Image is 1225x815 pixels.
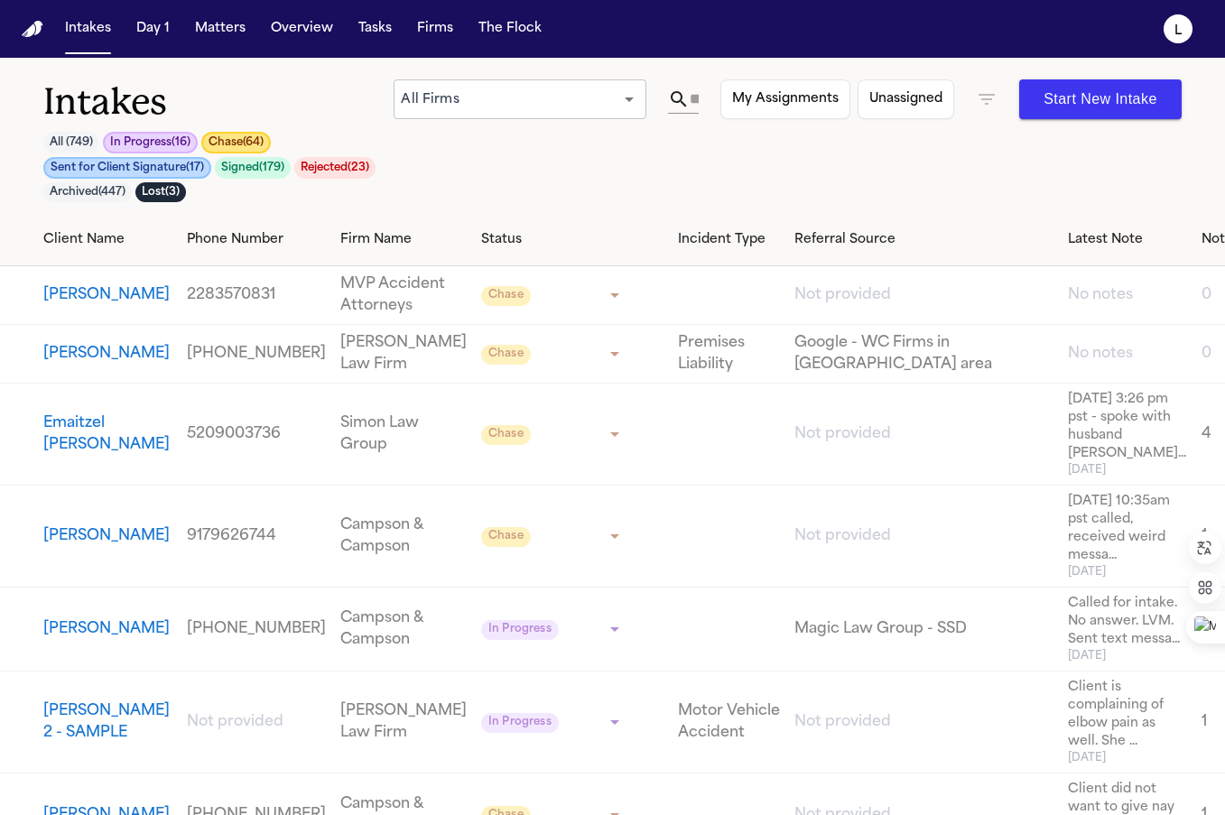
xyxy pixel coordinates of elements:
div: Referral Source [794,230,1053,249]
button: View details for Janet Smith 2 - SAMPLE [43,700,172,744]
a: View details for Regina Sigers [340,607,467,651]
a: View details for Lisa Bello [794,332,1053,375]
span: Not provided [794,529,891,543]
a: View details for Tawanna Smith [340,514,467,558]
span: In Progress [481,620,559,640]
div: Update intake status [481,282,626,308]
button: Lost(3) [135,182,186,202]
a: View details for Tawanna Smith [187,525,326,547]
div: Update intake status [481,421,626,447]
span: 4 [1202,427,1211,441]
a: View details for Janet Smith 2 - SAMPLE [678,700,780,744]
span: [DATE] [1068,751,1187,765]
button: Tasks [351,13,399,45]
div: Update intake status [481,709,626,735]
h1: Intakes [43,79,394,125]
div: Incident Type [678,230,780,249]
span: No notes [1068,288,1133,302]
span: Not provided [794,715,891,729]
button: View details for Lisa Bello [43,343,172,365]
span: [DATE] 3:26 pm pst - spoke with husband [PERSON_NAME]... [1068,391,1187,463]
span: Not provided [794,288,891,302]
a: View details for Lisa Bello [340,332,467,375]
a: View details for Lisa Bello [1068,343,1187,365]
a: View details for Madi J Purser [187,284,326,306]
button: Overview [264,13,340,45]
button: Rejected(23) [294,157,376,179]
span: Chase [481,345,531,365]
span: [DATE] [1068,565,1187,579]
button: View details for Regina Sigers [43,618,172,640]
span: Not provided [187,715,283,729]
a: View details for Madi J Purser [340,273,467,317]
div: Client Name [43,230,172,249]
a: View details for Janet Smith 2 - SAMPLE [794,711,1053,733]
button: View details for Madi J Purser [43,284,172,306]
span: Chase [481,527,531,547]
a: View details for Janet Smith 2 - SAMPLE [1068,679,1187,765]
span: Called for intake. No answer. LVM. Sent text messa... [1068,595,1187,649]
a: View details for Janet Smith 2 - SAMPLE [340,700,467,744]
span: [DATE] [1068,649,1187,663]
button: Archived(447) [43,182,132,202]
button: Unassigned [858,79,954,119]
a: View details for Lisa Bello [678,332,780,375]
button: Day 1 [129,13,177,45]
span: [DATE] [1068,463,1187,477]
a: View details for Lisa Bello [187,343,326,365]
button: Intakes [58,13,118,45]
span: 0 [1202,347,1211,361]
button: Chase(64) [201,132,271,153]
span: Chase [481,425,531,445]
span: In Progress [481,713,559,733]
button: View details for Emaitzel Margarita Lugo Aguirre [43,412,172,456]
a: View details for Madi J Purser [794,284,1053,306]
span: 0 [1202,288,1211,302]
div: Firm Name [340,230,467,249]
button: All (749) [43,132,99,153]
button: Signed(179) [215,157,291,179]
span: Chase [481,286,531,306]
a: View details for Janet Smith 2 - SAMPLE [187,711,326,733]
a: View details for Emaitzel Margarita Lugo Aguirre [794,423,1053,445]
div: Phone Number [187,230,326,249]
button: View details for Tawanna Smith [43,525,172,547]
span: 1 [1202,715,1207,729]
div: Status [481,230,664,249]
button: The Flock [471,13,549,45]
button: Matters [188,13,253,45]
a: View details for Regina Sigers [794,618,1053,640]
div: Update intake status [481,341,626,366]
span: All Firms [401,93,459,107]
a: View details for Emaitzel Margarita Lugo Aguirre [1068,391,1187,477]
a: View details for Tawanna Smith [794,525,1053,547]
button: Sent for Client Signature(17) [43,157,211,179]
a: View details for Regina Sigers [187,618,326,640]
span: Client is complaining of elbow pain as well. She ... [1068,679,1187,751]
span: Not provided [794,427,891,441]
a: View details for Tawanna Smith [1068,493,1187,579]
div: Latest Note [1068,230,1187,249]
span: No notes [1068,347,1133,361]
a: View details for Emaitzel Margarita Lugo Aguirre [187,423,326,445]
a: View details for Emaitzel Margarita Lugo Aguirre [340,412,467,456]
img: Finch Logo [22,21,43,38]
button: In Progress(16) [103,132,198,153]
button: Firms [410,13,460,45]
button: Start New Intake [1019,79,1182,119]
button: My Assignments [720,79,850,119]
a: Home [22,21,43,38]
div: Update intake status [481,616,626,642]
